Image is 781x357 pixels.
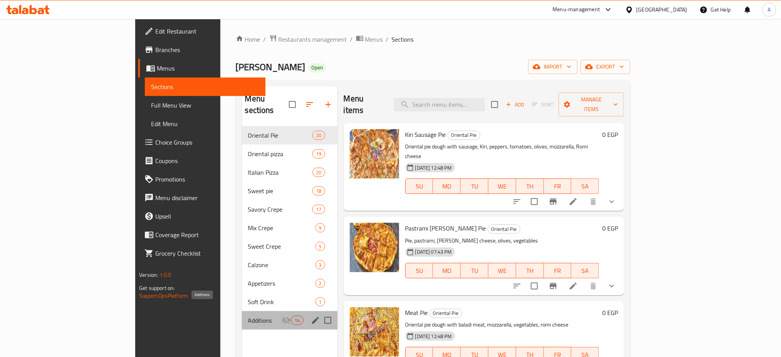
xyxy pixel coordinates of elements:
span: Additions [248,316,282,325]
span: 5 [316,243,325,250]
button: sort-choices [508,192,526,211]
span: Sweet Crepe [248,242,316,251]
span: Edit Restaurant [155,27,260,36]
div: Savory Crepe17 [242,200,338,219]
button: FR [544,263,572,278]
p: Oriental pie dough with sausage, Kiri, peppers, tomatoes, olives, mozzarella, Romi cheese [405,142,599,161]
span: 2 [316,280,325,287]
div: Appetizers [248,279,316,288]
span: import [534,62,571,72]
span: 17 [313,206,324,213]
span: Coupons [155,156,260,165]
button: export [581,60,630,74]
span: export [587,62,624,72]
span: Pastrami [PERSON_NAME] Pie [405,222,486,234]
li: / [350,35,353,44]
button: import [528,60,578,74]
h2: Menu items [344,93,385,116]
a: Branches [138,40,266,59]
h6: 0 EGP [602,129,618,140]
span: [DATE] 12:48 PM [412,333,455,340]
a: Edit Menu [145,115,266,133]
nav: Menu sections [242,123,338,333]
span: [DATE] 12:48 PM [412,164,455,172]
span: Edit Menu [151,119,260,128]
span: Add [505,100,526,109]
div: Sweet pie18 [242,182,338,200]
span: Get support on: [139,283,175,293]
button: Add [503,99,527,111]
span: Upsell [155,212,260,221]
button: TU [461,263,489,278]
div: items [312,131,325,140]
span: Sections [151,82,260,91]
div: Oriental pizza19 [242,145,338,163]
button: SA [571,178,599,194]
button: delete [584,277,603,295]
button: TU [461,178,489,194]
a: Menus [138,59,266,77]
div: Soft Drink [248,297,316,306]
span: [DATE] 07:43 PM [412,248,455,256]
span: Sort sections [301,95,319,114]
span: Branches [155,45,260,54]
div: [GEOGRAPHIC_DATA] [637,5,687,14]
span: Promotions [155,175,260,184]
span: Oriental pizza [248,149,313,158]
button: show more [603,277,621,295]
span: Manage items [565,95,618,114]
span: TH [519,181,541,192]
a: Upsell [138,207,266,226]
span: Oriental Pie [248,131,313,140]
div: Sweet Crepe5 [242,237,338,256]
span: SU [409,265,430,276]
span: Menu disclaimer [155,193,260,202]
svg: Inactive section [282,316,291,325]
span: 9 [316,224,325,232]
span: A [768,5,771,14]
a: Coverage Report [138,226,266,244]
span: Grocery Checklist [155,249,260,258]
span: Full Menu View [151,101,260,110]
span: FR [547,181,569,192]
span: FR [547,265,569,276]
span: 3 [316,261,325,269]
span: Select section [487,96,503,113]
span: Select to update [526,278,543,294]
div: items [316,297,325,306]
button: edit [310,315,321,326]
span: Choice Groups [155,138,260,147]
span: [PERSON_NAME] [236,58,306,76]
span: 1 [316,298,325,306]
div: Oriental Pie20 [242,126,338,145]
span: Calzone [248,260,316,269]
span: TH [519,265,541,276]
div: Oriental Pie [488,224,521,234]
a: Menus [356,34,383,44]
span: TU [464,181,485,192]
button: Manage items [559,93,624,116]
span: TU [464,265,485,276]
p: Pie, pastrami, [PERSON_NAME] cheese, olives, vegetables [405,236,599,246]
div: Additions14edit [242,311,338,330]
li: / [386,35,389,44]
a: Coupons [138,152,266,170]
button: MO [433,263,461,278]
button: SA [571,263,599,278]
a: Restaurants management [269,34,347,44]
span: MO [436,265,458,276]
span: Savory Crepe [248,205,313,214]
span: Select section first [527,99,559,111]
div: Appetizers2 [242,274,338,293]
span: WE [492,181,513,192]
button: Branch-specific-item [544,192,563,211]
a: Grocery Checklist [138,244,266,263]
a: Full Menu View [145,96,266,115]
span: Oriental Pie [448,131,480,140]
h6: 0 EGP [602,307,618,318]
button: SU [405,178,433,194]
div: items [312,205,325,214]
span: Kiri Sausage Pie [405,129,446,140]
